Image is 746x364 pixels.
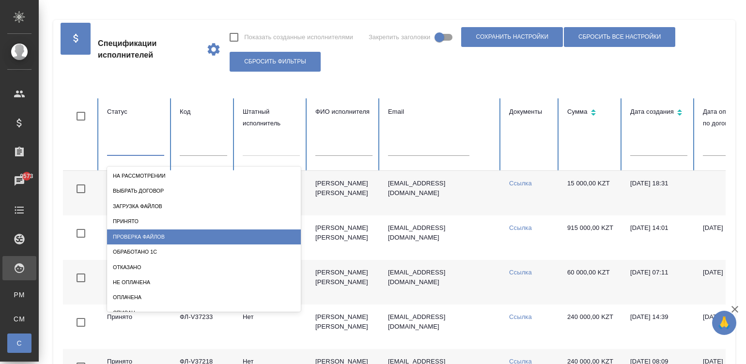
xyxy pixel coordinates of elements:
[7,285,31,304] a: PM
[509,224,532,231] a: Ссылка
[388,106,494,118] div: Email
[308,304,380,349] td: [PERSON_NAME] [PERSON_NAME]
[380,215,501,260] td: [EMAIL_ADDRESS][DOMAIN_NAME]
[476,33,548,41] span: Сохранить настройки
[461,27,563,47] button: Сохранить настройки
[712,311,736,335] button: 🙏
[14,171,39,181] span: 9573
[7,334,31,353] a: С
[107,275,301,290] div: Не оплачена
[107,305,301,320] div: Списан
[99,304,172,349] td: Принято
[380,260,501,304] td: [EMAIL_ADDRESS][DOMAIN_NAME]
[235,304,308,349] td: Нет
[244,58,306,66] span: Сбросить фильтры
[622,215,695,260] td: [DATE] 14:01
[380,304,501,349] td: [EMAIL_ADDRESS][DOMAIN_NAME]
[622,171,695,215] td: [DATE] 18:31
[716,313,732,333] span: 🙏
[12,314,27,324] span: CM
[380,171,501,215] td: [EMAIL_ADDRESS][DOMAIN_NAME]
[559,215,622,260] td: 915 000,00 KZT
[107,199,301,214] div: Загрузка файлов
[107,214,301,229] div: Принято
[622,304,695,349] td: [DATE] 14:39
[564,27,675,47] button: Сбросить все настройки
[107,168,301,183] div: На рассмотрении
[107,229,301,244] div: Проверка файлов
[509,106,552,118] div: Документы
[559,260,622,304] td: 60 000,00 KZT
[559,171,622,215] td: 15 000,00 KZT
[243,106,300,129] div: Штатный исполнитель
[107,106,164,118] div: Статус
[509,313,532,320] a: Ссылка
[559,304,622,349] td: 240 000,00 KZT
[578,33,661,41] span: Сбросить все настройки
[315,106,373,118] div: ФИО исполнителя
[71,179,91,199] span: Toggle Row Selected
[107,183,301,198] div: Выбрать договор
[567,106,615,120] div: Сортировка
[308,171,380,215] td: [PERSON_NAME] [PERSON_NAME]
[308,260,380,304] td: [PERSON_NAME] [PERSON_NAME]
[71,268,91,288] span: Toggle Row Selected
[98,38,198,61] span: Спецификации исполнителей
[230,52,321,72] button: Сбросить фильтры
[180,106,227,118] div: Код
[2,169,36,193] a: 9573
[107,290,301,305] div: Оплачена
[107,260,301,275] div: Отказано
[99,171,172,215] td: Загрузка файлов
[12,338,27,348] span: С
[622,260,695,304] td: [DATE] 07:11
[509,269,532,276] a: Ссылка
[12,290,27,300] span: PM
[630,106,687,120] div: Сортировка
[107,244,301,259] div: Обработано 1С
[308,215,380,260] td: [PERSON_NAME] [PERSON_NAME]
[7,309,31,329] a: CM
[71,223,91,243] span: Toggle Row Selected
[71,312,91,333] span: Toggle Row Selected
[172,304,235,349] td: ФЛ-V37233
[244,32,353,42] span: Показать созданные исполнителями
[509,180,532,187] a: Ссылка
[99,215,172,260] td: Принято
[369,32,431,42] span: Закрепить заголовки
[99,260,172,304] td: Принято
